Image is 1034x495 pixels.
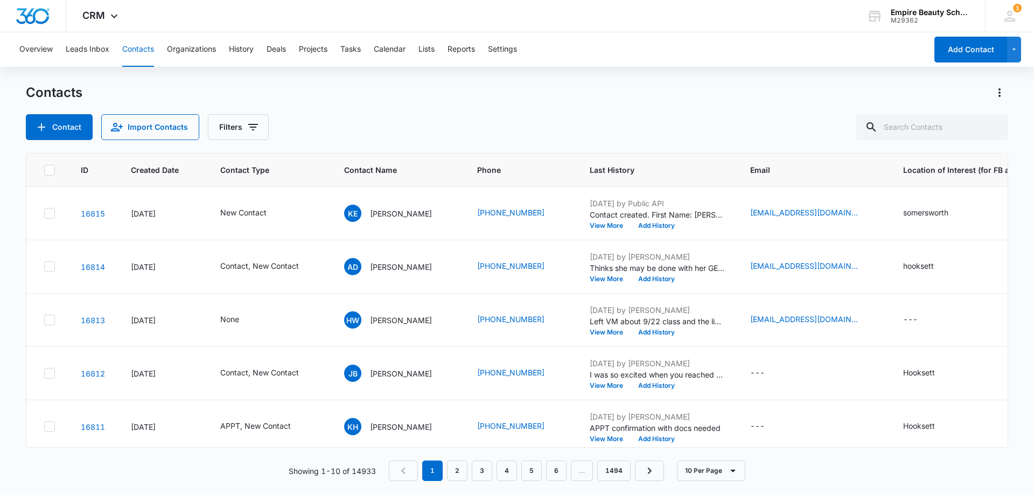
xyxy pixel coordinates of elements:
[1013,4,1022,12] span: 1
[220,207,267,218] div: New Contact
[220,260,299,271] div: Contact, New Contact
[344,418,451,435] div: Contact Name - Katey Hogan - Select to Edit Field
[477,207,544,218] a: [PHONE_NUMBER]
[19,32,53,67] button: Overview
[903,367,935,378] div: Hooksett
[66,32,109,67] button: Leads Inbox
[131,315,194,326] div: [DATE]
[267,32,286,67] button: Deals
[131,164,179,176] span: Created Date
[370,315,432,326] p: [PERSON_NAME]
[344,258,451,275] div: Contact Name - Angelina Dumas - Select to Edit Field
[631,382,682,389] button: Add History
[903,420,935,431] div: Hooksett
[122,32,154,67] button: Contacts
[220,420,310,433] div: Contact Type - APPT, New Contact - Select to Edit Field
[631,436,682,442] button: Add History
[750,313,877,326] div: Email - haileywarren1988@gmail.com - Select to Edit Field
[26,85,82,101] h1: Contacts
[677,461,745,481] button: 10 Per Page
[344,205,451,222] div: Contact Name - Kaitlin E Charette - Select to Edit Field
[81,209,105,218] a: Navigate to contact details page for Kaitlin E Charette
[750,367,784,380] div: Email - - Select to Edit Field
[590,422,724,434] p: APPT confirmation with docs needed
[131,421,194,433] div: [DATE]
[590,436,631,442] button: View More
[220,367,318,380] div: Contact Type - Contact, New Contact - Select to Edit Field
[750,207,858,218] a: [EMAIL_ADDRESS][DOMAIN_NAME]
[477,313,564,326] div: Phone - (603) 662-8147 - Select to Edit Field
[546,461,567,481] a: Page 6
[81,262,105,271] a: Navigate to contact details page for Angelina Dumas
[750,313,858,325] a: [EMAIL_ADDRESS][DOMAIN_NAME]
[220,420,291,431] div: APPT, New Contact
[590,164,709,176] span: Last History
[597,461,631,481] a: Page 1494
[590,316,724,327] p: Left VM about 9/22 class and the limited spots.
[370,368,432,379] p: [PERSON_NAME]
[344,365,361,382] span: JB
[289,465,376,477] p: Showing 1-10 of 14933
[101,114,199,140] button: Import Contacts
[991,84,1008,101] button: Actions
[229,32,254,67] button: History
[590,209,724,220] p: Contact created. First Name: [PERSON_NAME] Last Name: E [PERSON_NAME] Source: Form - Facebook Sta...
[472,461,492,481] a: Page 3
[344,418,361,435] span: KH
[81,164,89,176] span: ID
[590,198,724,209] p: [DATE] by Public API
[131,208,194,219] div: [DATE]
[131,261,194,273] div: [DATE]
[903,260,934,271] div: hooksett
[590,358,724,369] p: [DATE] by [PERSON_NAME]
[477,367,564,380] div: Phone - (603) 803-1501 - Select to Edit Field
[477,207,564,220] div: Phone - +1 (603) 812-5012 - Select to Edit Field
[750,164,862,176] span: Email
[934,37,1007,62] button: Add Contact
[891,8,969,17] div: account name
[370,421,432,433] p: [PERSON_NAME]
[344,311,361,329] span: HW
[344,205,361,222] span: KE
[340,32,361,67] button: Tasks
[374,32,406,67] button: Calendar
[903,420,954,433] div: Location of Interest (for FB ad integration) - Hooksett - Select to Edit Field
[220,260,318,273] div: Contact Type - Contact, New Contact - Select to Edit Field
[1013,4,1022,12] div: notifications count
[590,411,724,422] p: [DATE] by [PERSON_NAME]
[208,114,269,140] button: Filters
[631,276,682,282] button: Add History
[903,313,918,326] div: ---
[631,222,682,229] button: Add History
[477,260,544,271] a: [PHONE_NUMBER]
[750,207,877,220] div: Email - thinkpositivethought86@gmail.com - Select to Edit Field
[344,258,361,275] span: AD
[477,420,544,431] a: [PHONE_NUMBER]
[750,420,765,433] div: ---
[220,313,258,326] div: Contact Type - None - Select to Edit Field
[750,260,858,271] a: [EMAIL_ADDRESS][DOMAIN_NAME]
[590,276,631,282] button: View More
[220,164,303,176] span: Contact Type
[220,207,286,220] div: Contact Type - New Contact - Select to Edit Field
[131,368,194,379] div: [DATE]
[477,420,564,433] div: Phone - (603) 944-7291 - Select to Edit Field
[590,329,631,336] button: View More
[903,207,948,218] div: somersworth
[590,262,724,274] p: Thinks she may be done with her GED before the [DATE] start date - We are available for tours M-SAT!
[590,222,631,229] button: View More
[903,367,954,380] div: Location of Interest (for FB ad integration) - Hooksett - Select to Edit Field
[81,422,105,431] a: Navigate to contact details page for Katey Hogan
[344,365,451,382] div: Contact Name - Julianna B - Select to Edit Field
[521,461,542,481] a: Page 5
[590,369,724,380] p: I was so excited when you reached out looking for more information on the beauty industry! Come s...
[82,10,105,21] span: CRM
[477,164,548,176] span: Phone
[856,114,1008,140] input: Search Contacts
[891,17,969,24] div: account id
[418,32,435,67] button: Lists
[389,461,664,481] nav: Pagination
[590,251,724,262] p: [DATE] by [PERSON_NAME]
[26,114,93,140] button: Add Contact
[447,461,467,481] a: Page 2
